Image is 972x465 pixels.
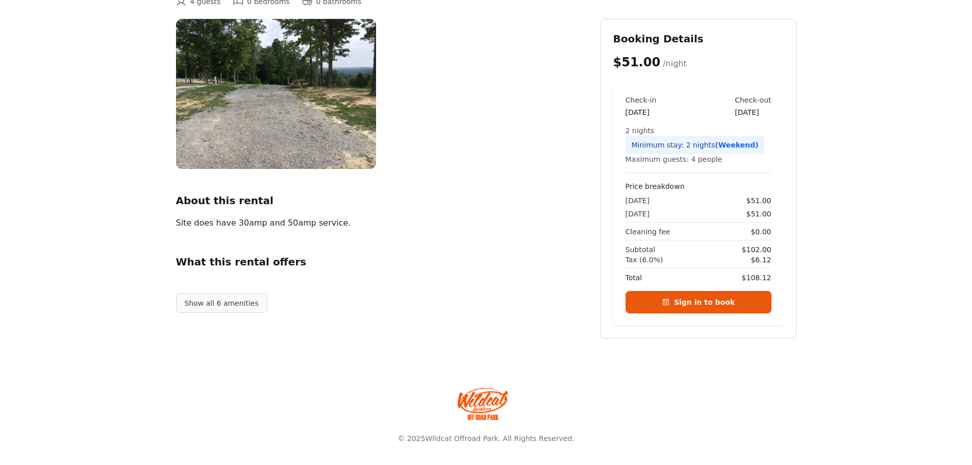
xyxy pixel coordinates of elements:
div: Maximum guests: 4 people [626,154,771,164]
span: Total [626,273,642,283]
h2: Booking Details [613,32,784,46]
div: [DATE] [735,107,771,117]
div: Site does have 30amp and 50amp service. [176,216,514,230]
div: Minimum stay: 2 nights [626,136,765,154]
span: Cleaning fee [626,227,670,237]
span: $51.00 [746,195,771,206]
a: Sign in to book [626,291,771,313]
span: Tax (6.0%) [626,255,663,265]
h4: Price breakdown [626,181,771,191]
span: (Weekend) [715,141,758,149]
h2: About this rental [176,193,584,208]
div: [DATE] [626,107,657,117]
button: Show all 6 amenities [176,293,267,313]
span: $6.12 [751,255,771,265]
img: Wildcat Offroad park [458,387,509,420]
span: [DATE] [626,195,650,206]
div: Check-out [735,95,771,105]
div: Check-in [626,95,657,105]
div: 2 nights [626,126,771,136]
span: $102.00 [742,244,771,255]
span: $51.00 [746,209,771,219]
span: $0.00 [751,227,771,237]
span: $51.00 [613,55,661,69]
h2: What this rental offers [176,255,584,269]
span: /night [663,59,687,68]
a: Wildcat Offroad Park [425,434,498,443]
span: [DATE] [626,209,650,219]
span: © 2025 . All Rights Reserved. [397,434,574,443]
span: Subtotal [626,244,656,255]
img: campsite%2010.JPG [176,19,376,169]
span: $108.12 [742,273,771,283]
